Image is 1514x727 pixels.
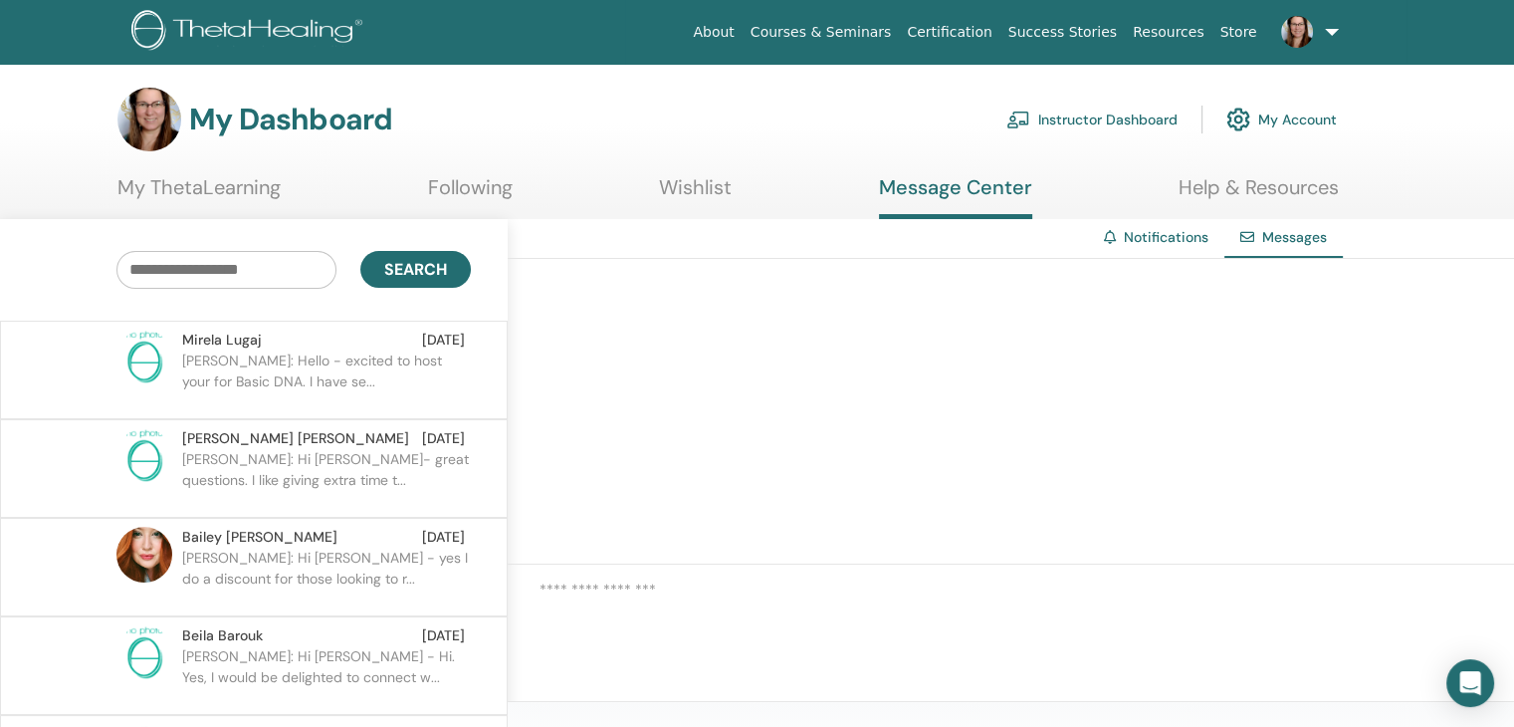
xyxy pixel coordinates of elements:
[116,428,172,484] img: no-photo.png
[422,330,465,351] span: [DATE]
[1006,111,1030,128] img: chalkboard-teacher.svg
[1262,228,1327,246] span: Messages
[422,428,465,449] span: [DATE]
[1000,14,1125,51] a: Success Stories
[182,548,471,607] p: [PERSON_NAME]: Hi [PERSON_NAME] - yes I do a discount for those looking to r...
[131,10,369,55] img: logo.png
[1124,228,1208,246] a: Notifications
[360,251,471,288] button: Search
[428,175,513,214] a: Following
[1212,14,1265,51] a: Store
[743,14,900,51] a: Courses & Seminars
[182,527,337,548] span: Bailey [PERSON_NAME]
[117,88,181,151] img: default.jpg
[182,428,409,449] span: [PERSON_NAME] [PERSON_NAME]
[116,330,172,385] img: no-photo.png
[182,330,262,351] span: Mirela Lugaj
[1125,14,1212,51] a: Resources
[117,175,281,214] a: My ThetaLearning
[1446,659,1494,707] div: Open Intercom Messenger
[685,14,742,51] a: About
[422,527,465,548] span: [DATE]
[384,259,447,280] span: Search
[182,449,471,509] p: [PERSON_NAME]: Hi [PERSON_NAME]- great questions. I like giving extra time t...
[1281,16,1313,48] img: default.jpg
[879,175,1032,219] a: Message Center
[116,527,172,583] img: default.jpg
[182,351,471,410] p: [PERSON_NAME]: Hello - excited to host your for Basic DNA. I have se...
[1179,175,1339,214] a: Help & Resources
[659,175,732,214] a: Wishlist
[422,625,465,646] span: [DATE]
[116,625,172,681] img: no-photo.png
[1006,98,1178,141] a: Instructor Dashboard
[182,646,471,706] p: [PERSON_NAME]: Hi [PERSON_NAME] - Hi. Yes, I would be delighted to connect w...
[189,102,392,137] h3: My Dashboard
[899,14,999,51] a: Certification
[1226,103,1250,136] img: cog.svg
[1226,98,1337,141] a: My Account
[182,625,263,646] span: Beila Barouk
